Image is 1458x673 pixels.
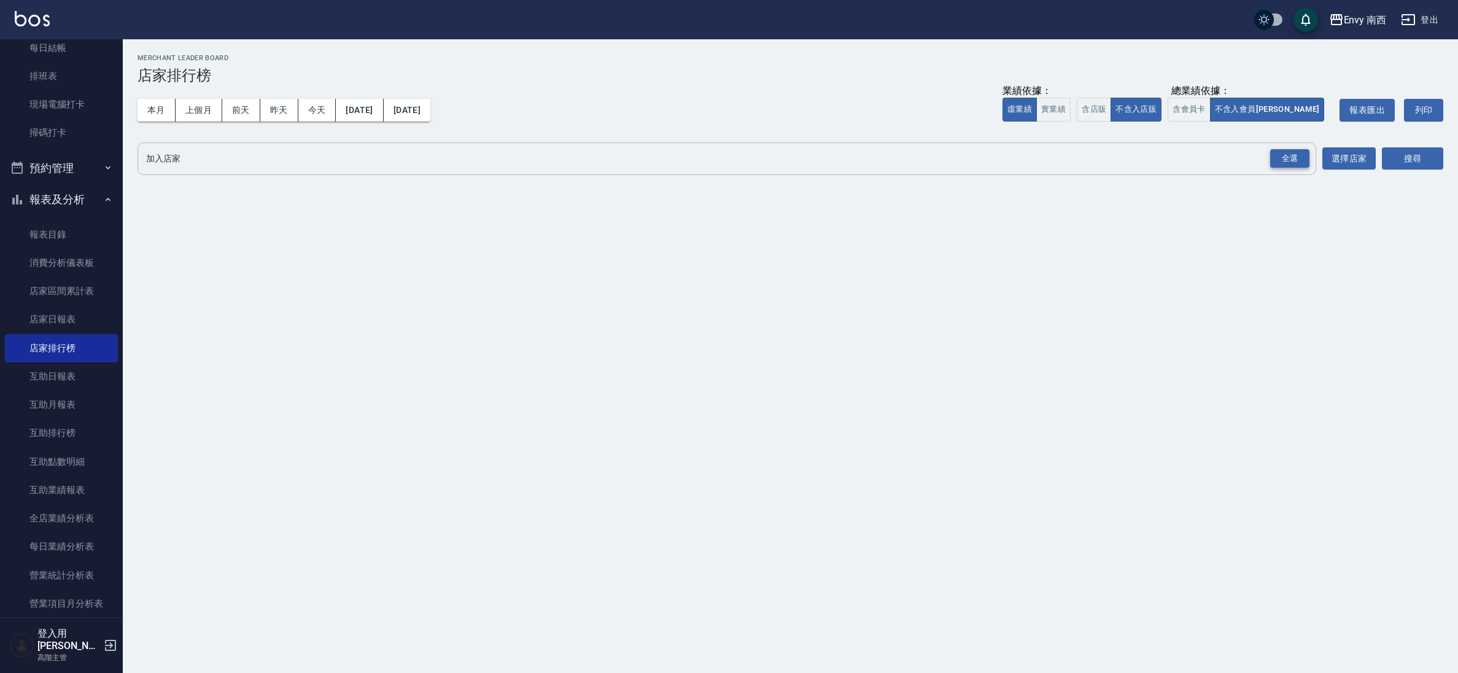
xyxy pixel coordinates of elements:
h5: 登入用[PERSON_NAME] [37,628,100,652]
button: Envy 南西 [1324,7,1392,33]
a: 報表匯出 [1330,104,1395,115]
a: 營業統計分析表 [5,561,118,589]
button: [DATE] [336,99,383,122]
button: 報表及分析 [5,184,118,216]
div: 總業績依據： [1171,85,1230,98]
button: 含會員卡 [1168,98,1211,122]
button: [DATE] [384,99,430,122]
input: 店家名稱 [143,148,1292,169]
h2: Merchant Leader Board [138,54,1443,62]
a: 現場電腦打卡 [5,90,118,119]
a: 營業項目月分析表 [5,589,118,618]
h3: 店家排行榜 [138,67,1443,84]
button: 不含入店販 [1111,98,1161,122]
button: 今天 [298,99,336,122]
button: 本月 [138,99,176,122]
button: save [1293,7,1318,32]
a: 互助業績報表 [5,476,118,504]
a: 每日業績分析表 [5,532,118,561]
a: 互助排行榜 [5,419,118,447]
button: 實業績 [1036,98,1071,122]
button: 昨天 [260,99,298,122]
div: 業績依據： [1002,85,1071,98]
img: Person [10,633,34,658]
a: 互助月報表 [5,391,118,419]
a: 排班表 [5,62,118,90]
button: 報表匯出 [1340,99,1395,122]
button: 登出 [1396,9,1443,31]
a: 互助日報表 [5,362,118,391]
a: 全店業績分析表 [5,504,118,532]
div: Envy 南西 [1344,12,1387,28]
a: 掃碼打卡 [5,119,118,147]
button: 虛業績 [1002,98,1037,122]
a: 店家日報表 [5,305,118,333]
button: 搜尋 [1382,147,1443,170]
button: 不含入會員[PERSON_NAME] [1210,98,1325,122]
button: 選擇店家 [1322,147,1376,170]
p: 高階主管 [37,652,100,663]
button: 預約管理 [5,152,118,184]
a: 報表目錄 [5,220,118,249]
button: 前天 [222,99,260,122]
button: 列印 [1404,99,1443,122]
div: 全選 [1270,149,1309,168]
img: Logo [15,11,50,26]
a: 每日結帳 [5,34,118,62]
button: Open [1268,147,1312,171]
a: 消費分析儀表板 [5,249,118,277]
button: 上個月 [176,99,222,122]
a: 店家區間累計表 [5,277,118,305]
button: 含店販 [1077,98,1111,122]
a: 互助點數明細 [5,448,118,476]
a: 店家排行榜 [5,334,118,362]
